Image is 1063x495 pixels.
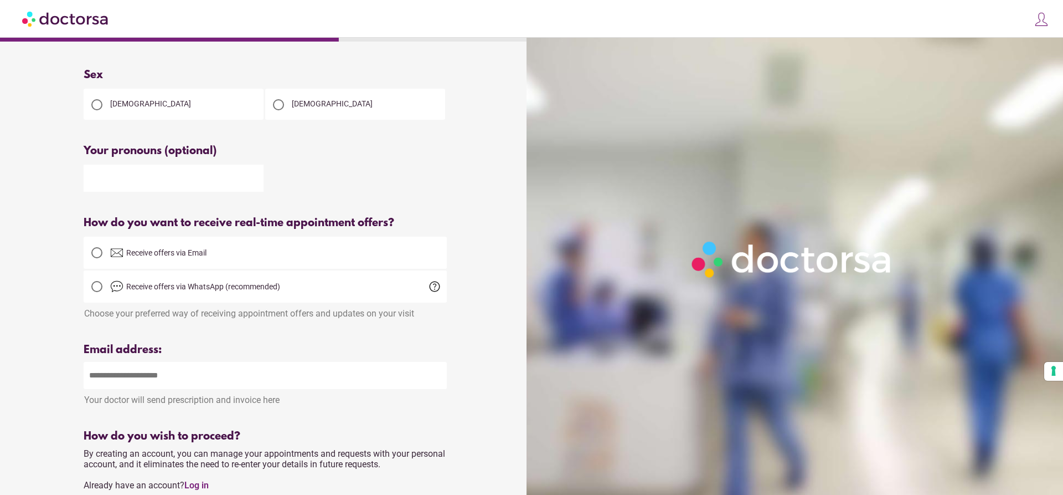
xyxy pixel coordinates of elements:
div: How do you wish to proceed? [84,430,447,443]
span: Receive offers via WhatsApp (recommended) [126,282,280,291]
a: Log in [184,480,209,491]
button: Your consent preferences for tracking technologies [1044,362,1063,381]
span: [DEMOGRAPHIC_DATA] [292,99,373,108]
div: Your doctor will send prescription and invoice here [84,389,447,405]
img: Doctorsa.com [22,6,110,31]
img: email [110,246,123,259]
img: chat [110,280,123,293]
div: How do you want to receive real-time appointment offers? [84,217,447,229]
span: help [428,280,441,293]
span: Receive offers via Email [126,248,207,257]
img: Logo-Doctorsa-trans-White-partial-flat.png [686,236,899,283]
span: By creating an account, you can manage your appointments and requests with your personal account,... [84,448,445,491]
div: Email address: [84,344,447,356]
img: icons8-customer-100.png [1034,12,1049,27]
div: Your pronouns (optional) [84,145,447,157]
div: Sex [84,69,447,81]
div: Choose your preferred way of receiving appointment offers and updates on your visit [84,303,447,319]
span: [DEMOGRAPHIC_DATA] [110,99,191,108]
